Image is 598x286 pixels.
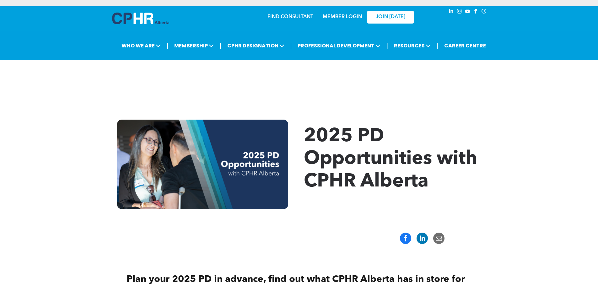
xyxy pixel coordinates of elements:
span: RESOURCES [392,40,433,51]
span: CPHR DESIGNATION [225,40,286,51]
a: FIND CONSULTANT [267,14,313,19]
li: | [220,39,221,52]
img: A blue and white logo for cp alberta [112,13,169,24]
a: Social network [481,8,488,16]
a: instagram [456,8,463,16]
li: | [290,39,292,52]
a: MEMBER LOGIN [323,14,362,19]
span: PROFESSIONAL DEVELOPMENT [296,40,382,51]
a: CAREER CENTRE [442,40,488,51]
li: | [386,39,388,52]
li: | [167,39,168,52]
a: JOIN [DATE] [367,11,414,24]
a: facebook [472,8,479,16]
a: youtube [464,8,471,16]
span: MEMBERSHIP [172,40,216,51]
li: | [437,39,438,52]
span: 2025 PD Opportunities with CPHR Alberta [304,127,477,191]
a: linkedin [448,8,455,16]
span: JOIN [DATE] [376,14,405,20]
span: WHO WE ARE [120,40,163,51]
